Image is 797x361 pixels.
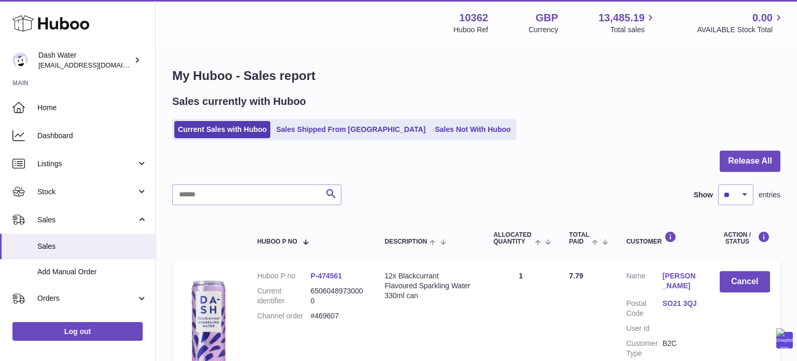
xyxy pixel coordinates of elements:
span: ALLOCATED Quantity [493,232,532,245]
span: Total sales [610,25,656,35]
dt: Name [626,271,663,293]
div: Currency [529,25,558,35]
div: Huboo Ref [454,25,488,35]
dt: Current identifier [257,286,311,306]
a: 0.00 AVAILABLE Stock Total [697,11,785,35]
a: SO21 3QJ [663,299,699,309]
dt: Customer Type [626,339,663,358]
dt: Channel order [257,311,311,321]
a: 13,485.19 Total sales [598,11,656,35]
div: 12x Blackcurrant Flavoured Sparkling Water 330ml can [384,271,473,301]
a: Sales Shipped From [GEOGRAPHIC_DATA] [272,121,429,138]
button: Release All [720,151,780,172]
dt: Huboo P no [257,271,311,281]
a: P-474561 [310,272,342,280]
strong: 10362 [459,11,488,25]
h1: My Huboo - Sales report [172,68,780,84]
span: Dashboard [37,131,147,141]
img: bea@dash-water.com [12,52,28,68]
span: Sales [37,215,136,225]
button: Cancel [720,271,770,292]
span: Huboo P no [257,238,297,245]
a: Sales Not With Huboo [431,121,514,138]
span: Home [37,103,147,113]
a: [PERSON_NAME] [663,271,699,291]
div: Dash Water [38,50,132,70]
span: 7.79 [569,272,583,280]
strong: GBP [535,11,558,25]
dd: #469607 [310,311,364,321]
span: 13,485.19 [598,11,644,25]
span: entries [759,190,780,200]
span: Add Manual Order [37,267,147,277]
span: [EMAIL_ADDRESS][DOMAIN_NAME] [38,61,153,69]
dt: Postal Code [626,299,663,318]
div: Action / Status [720,231,770,245]
h2: Sales currently with Huboo [172,95,306,109]
dd: 65060489730000 [310,286,364,306]
span: Total paid [569,232,589,245]
span: AVAILABLE Stock Total [697,25,785,35]
a: Current Sales with Huboo [174,121,270,138]
div: Customer [626,231,699,245]
dt: User Id [626,324,663,333]
span: Description [384,238,427,245]
span: Sales [37,242,147,251]
label: Show [694,190,713,200]
span: Orders [37,293,136,303]
dd: B2C [663,339,699,358]
span: 0.00 [752,11,773,25]
a: Log out [12,322,143,341]
span: Stock [37,187,136,197]
span: Listings [37,159,136,169]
